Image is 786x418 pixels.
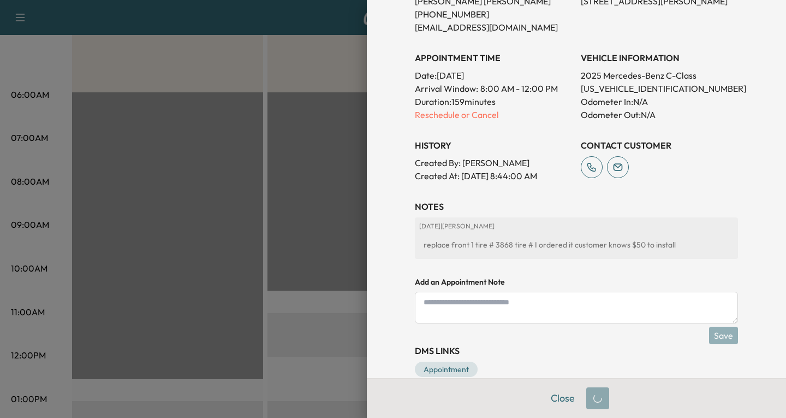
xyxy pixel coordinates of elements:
h3: CONTACT CUSTOMER [581,139,738,152]
p: Reschedule or Cancel [415,108,572,121]
p: Created By : [PERSON_NAME] [415,156,572,169]
a: Appointment [415,362,478,377]
p: Duration: 159 minutes [415,95,572,108]
h3: VEHICLE INFORMATION [581,51,738,64]
h3: History [415,139,572,152]
p: Odometer Out: N/A [581,108,738,121]
h3: NOTES [415,200,738,213]
button: Close [544,387,582,409]
div: replace front 1 tire # 3868 tire # I ordered it customer knows $50 to install [419,235,734,255]
p: [US_VEHICLE_IDENTIFICATION_NUMBER] [581,82,738,95]
span: 8:00 AM - 12:00 PM [480,82,558,95]
p: [DATE] | [PERSON_NAME] [419,222,734,231]
p: Created At : [DATE] 8:44:00 AM [415,169,572,182]
p: Arrival Window: [415,82,572,95]
p: Odometer In: N/A [581,95,738,108]
h3: APPOINTMENT TIME [415,51,572,64]
p: [PHONE_NUMBER] [415,8,572,21]
h4: Add an Appointment Note [415,276,738,287]
h3: DMS Links [415,344,738,357]
p: [EMAIL_ADDRESS][DOMAIN_NAME] [415,21,572,34]
p: 2025 Mercedes-Benz C-Class [581,69,738,82]
p: Date: [DATE] [415,69,572,82]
